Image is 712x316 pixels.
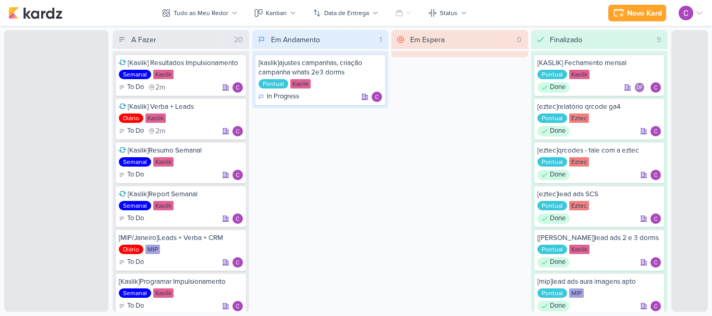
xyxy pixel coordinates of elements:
[650,213,661,224] div: Responsável: Carlos Lima
[148,126,165,136] div: último check-in há 2 meses
[153,157,174,167] div: Kaslik
[127,301,144,311] p: To Do
[569,113,589,123] div: Eztec
[119,126,144,136] div: To Do
[537,301,570,311] div: Done
[550,257,566,268] p: Done
[153,201,174,210] div: Kaslik
[537,102,661,111] div: [eztec]relatório qrcode ga4
[537,288,567,298] div: Pontual
[650,301,661,311] img: Carlos Lima
[119,189,243,199] div: [Kaslik]Report Semanal
[653,34,665,45] div: 9
[119,170,144,180] div: To Do
[550,34,582,45] div: Finalizado
[232,82,243,93] div: Responsável: Carlos Lima
[537,113,567,123] div: Pontual
[550,82,566,93] p: Done
[119,102,243,111] div: [Kaslik] Verba + Leads
[290,79,311,89] div: Kaslik
[627,8,662,19] div: Novo Kard
[650,82,661,93] div: Responsável: Carlos Lima
[145,113,166,123] div: Kaslik
[569,201,589,210] div: Eztec
[650,257,661,268] img: Carlos Lima
[650,213,661,224] img: Carlos Lima
[550,301,566,311] p: Done
[634,82,645,93] div: Diego Freitas
[636,85,643,91] p: DF
[259,58,383,77] div: [kaslik]ajustes campanhas, criação campanha whats 2e3 dorms
[375,34,386,45] div: 1
[650,170,661,180] img: Carlos Lima
[127,257,144,268] p: To Do
[372,92,382,102] img: Carlos Lima
[119,82,144,93] div: To Do
[650,126,661,136] div: Responsável: Carlos Lima
[232,301,243,311] div: Responsável: Carlos Lima
[537,245,567,254] div: Pontual
[131,34,156,45] div: A Fazer
[267,92,299,102] p: In Progress
[650,257,661,268] div: Responsável: Carlos Lima
[537,201,567,210] div: Pontual
[127,170,144,180] p: To Do
[232,257,243,268] img: Carlos Lima
[232,170,243,180] div: Responsável: Carlos Lima
[119,277,243,286] div: [Kaslik]Programar Impulsionamento
[8,7,63,19] img: kardz.app
[145,245,160,254] div: MIP
[537,189,661,199] div: [eztec]lead ads SCS
[271,34,320,45] div: Em Andamento
[119,233,243,243] div: [MIP/Janeiro]Leads + Verba + CRM
[537,257,570,268] div: Done
[569,288,584,298] div: MIP
[537,70,567,79] div: Pontual
[232,170,243,180] img: Carlos Lima
[119,70,151,79] div: Semanal
[119,301,144,311] div: To Do
[232,82,243,93] img: Carlos Lima
[650,126,661,136] img: Carlos Lima
[650,170,661,180] div: Responsável: Carlos Lima
[148,82,165,93] div: último check-in há 2 meses
[608,5,666,21] button: Novo Kard
[230,34,247,45] div: 20
[537,170,570,180] div: Done
[232,301,243,311] img: Carlos Lima
[119,257,144,268] div: To Do
[119,157,151,167] div: Semanal
[634,82,647,93] div: Colaboradores: Diego Freitas
[537,82,570,93] div: Done
[513,34,526,45] div: 0
[232,126,243,136] div: Responsável: Carlos Lima
[537,233,661,243] div: [kaslik]lead ads 2 e 3 dorms
[119,58,243,68] div: [Kaslik] Resultados Impulsionamento
[153,70,174,79] div: Kaslik
[259,79,288,89] div: Pontual
[232,257,243,268] div: Responsável: Carlos Lima
[155,128,165,135] span: 2m
[537,146,661,155] div: [eztec]qrcodes - fale com a eztec
[119,113,143,123] div: Diário
[232,213,243,224] div: Responsável: Carlos Lima
[650,82,661,93] img: Carlos Lima
[372,92,382,102] div: Responsável: Carlos Lima
[550,213,566,224] p: Done
[569,157,589,167] div: Eztec
[153,288,174,298] div: Kaslik
[127,213,144,224] p: To Do
[119,201,151,210] div: Semanal
[569,245,590,254] div: Kaslik
[537,58,661,68] div: [KASLIK] Fechamento mensal
[650,301,661,311] div: Responsável: Carlos Lima
[569,70,590,79] div: Kaslik
[537,157,567,167] div: Pontual
[537,277,661,286] div: [mip]lead ads aura imagens apto
[550,170,566,180] p: Done
[410,34,445,45] div: Em Espera
[127,82,144,93] p: To Do
[119,213,144,224] div: To Do
[537,213,570,224] div: Done
[127,126,144,136] p: To Do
